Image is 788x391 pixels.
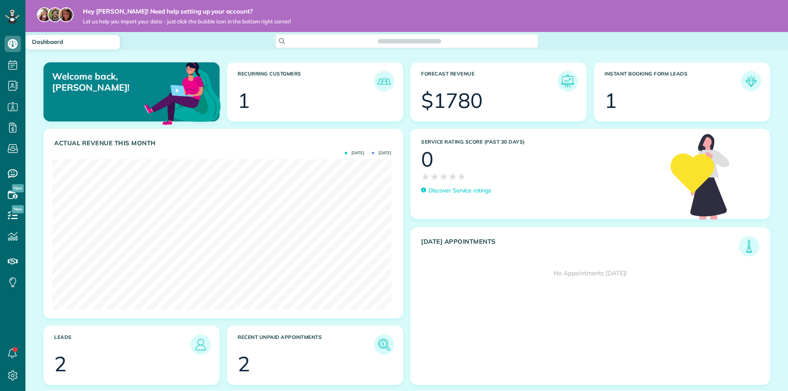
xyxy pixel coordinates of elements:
span: ★ [448,169,457,184]
div: 1 [605,90,617,111]
span: ★ [457,169,466,184]
h3: Recurring Customers [238,71,374,91]
div: No Appointments [DATE]! [411,256,770,290]
img: dashboard_welcome-42a62b7d889689a78055ac9021e634bf52bae3f8056760290aed330b23ab8690.png [143,53,222,133]
img: icon_unpaid_appointments-47b8ce3997adf2238b356f14209ab4cced10bd1f174958f3ca8f1d0dd7fffeee.png [376,336,392,353]
div: 2 [54,354,66,374]
span: ★ [421,169,430,184]
span: ★ [439,169,448,184]
div: $1780 [421,90,483,111]
img: icon_recurring_customers-cf858462ba22bcd05b5a5880d41d6543d210077de5bb9ebc9590e49fd87d84ed.png [376,73,392,89]
span: New [12,205,24,213]
h3: Leads [54,334,190,355]
h3: Recent unpaid appointments [238,334,374,355]
img: icon_form_leads-04211a6a04a5b2264e4ee56bc0799ec3eb69b7e499cbb523a139df1d13a81ae0.png [743,73,759,89]
span: Search ZenMaid… [386,37,433,45]
span: Dashboard [32,38,63,46]
strong: Hey [PERSON_NAME]! Need help setting up your account? [83,7,291,16]
span: [DATE] [372,151,391,155]
span: ★ [430,169,439,184]
span: New [12,184,24,192]
span: Let us help you import your data - just click the bubble icon in the bottom right corner! [83,18,291,25]
p: Discover Service ratings [428,186,491,195]
img: jorge-587dff0eeaa6aab1f244e6dc62b8924c3b6ad411094392a53c71c6c4a576187d.jpg [48,7,62,22]
div: 0 [421,149,433,169]
h3: [DATE] Appointments [421,238,739,256]
h3: Service Rating score (past 30 days) [421,139,662,145]
h3: Instant Booking Form Leads [605,71,741,91]
img: icon_forecast_revenue-8c13a41c7ed35a8dcfafea3cbb826a0462acb37728057bba2d056411b612bbbe.png [559,73,576,89]
img: icon_leads-1bed01f49abd5b7fead27621c3d59655bb73ed531f8eeb49469d10e621d6b896.png [192,336,209,353]
div: 1 [238,90,250,111]
h3: Actual Revenue this month [54,139,394,147]
img: icon_todays_appointments-901f7ab196bb0bea1936b74009e4eb5ffbc2d2711fa7634e0d609ed5ef32b18b.png [741,238,757,254]
img: maria-72a9807cf96188c08ef61303f053569d2e2a8a1cde33d635c8a3ac13582a053d.jpg [37,7,52,22]
h3: Forecast Revenue [421,71,557,91]
span: [DATE] [345,151,364,155]
p: Welcome back, [PERSON_NAME]! [52,71,163,93]
a: Discover Service ratings [421,186,491,195]
img: michelle-19f622bdf1676172e81f8f8fba1fb50e276960ebfe0243fe18214015130c80e4.jpg [59,7,73,22]
div: 2 [238,354,250,374]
